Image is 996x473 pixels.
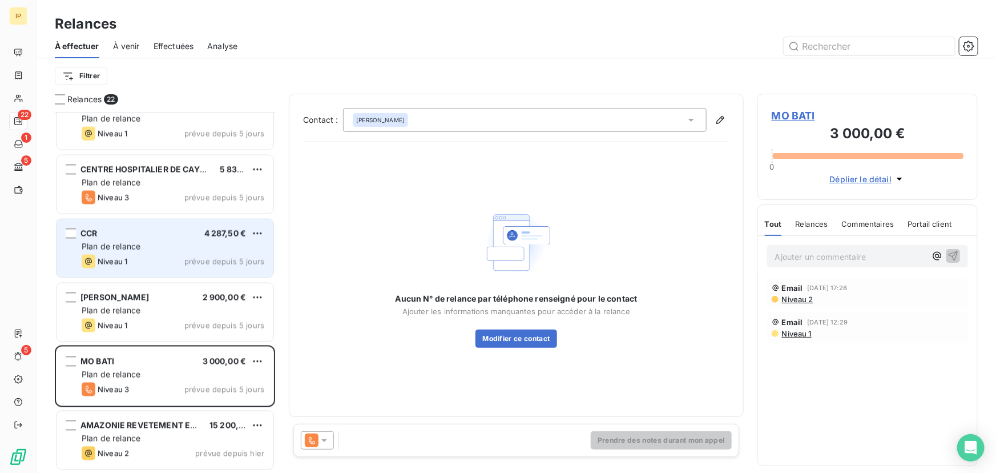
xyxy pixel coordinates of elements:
[808,319,848,326] span: [DATE] 12:29
[842,219,894,229] span: Commentaires
[908,219,951,229] span: Portail client
[80,420,236,430] span: AMAZONIE REVETEMENT ET TRAVAUX
[184,257,264,266] span: prévue depuis 5 jours
[184,193,264,202] span: prévue depuis 5 jours
[98,129,127,138] span: Niveau 1
[203,356,247,366] span: 3 000,00 €
[82,178,140,187] span: Plan de relance
[782,318,803,327] span: Email
[21,133,31,143] span: 1
[18,110,31,120] span: 22
[21,155,31,166] span: 5
[184,129,264,138] span: prévue depuis 5 jours
[55,14,116,34] h3: Relances
[55,112,275,473] div: grid
[782,283,803,292] span: Email
[220,165,263,174] span: 5 838,70 €
[55,41,99,52] span: À effectuer
[154,41,194,52] span: Effectuées
[98,449,129,458] span: Niveau 2
[82,114,140,123] span: Plan de relance
[830,173,892,185] span: Déplier le détail
[765,219,782,229] span: Tout
[82,434,140,443] span: Plan de relance
[957,434,985,462] div: Open Intercom Messenger
[98,321,127,330] span: Niveau 1
[82,306,140,315] span: Plan de relance
[82,242,140,251] span: Plan de relance
[772,108,963,123] span: MO BATI
[21,345,31,355] span: 5
[98,385,129,394] span: Niveau 3
[826,173,909,186] button: Déplier le détail
[402,307,630,316] span: Ajouter les informations manquantes pour accéder à la relance
[98,193,129,202] span: Niveau 3
[591,431,732,450] button: Prendre des notes durant mon appel
[184,385,264,394] span: prévue depuis 5 jours
[770,162,775,171] span: 0
[356,116,405,124] span: [PERSON_NAME]
[207,41,237,52] span: Analyse
[772,123,963,146] h3: 3 000,00 €
[9,158,27,176] a: 5
[396,293,638,304] span: Aucun N° de relance par téléphone renseigné pour le contact
[781,329,812,338] span: Niveau 1
[303,114,343,126] label: Contact :
[209,420,257,430] span: 15 200,00 €
[9,7,27,25] div: IP
[784,37,955,55] input: Rechercher
[479,206,553,279] img: Empty state
[184,321,264,330] span: prévue depuis 5 jours
[808,284,848,291] span: [DATE] 17:28
[9,135,27,153] a: 1
[104,94,118,105] span: 22
[204,229,247,238] span: 4 287,50 €
[9,448,27,466] img: Logo LeanPay
[9,112,27,130] a: 22
[80,229,97,238] span: CCR
[781,295,813,304] span: Niveau 2
[80,292,149,302] span: [PERSON_NAME]
[98,257,127,266] span: Niveau 1
[795,219,828,229] span: Relances
[82,370,140,379] span: Plan de relance
[203,292,247,302] span: 2 900,00 €
[113,41,140,52] span: À venir
[80,356,114,366] span: MO BATI
[55,67,107,85] button: Filtrer
[195,449,264,458] span: prévue depuis hier
[67,94,102,105] span: Relances
[475,330,557,348] button: Modifier ce contact
[80,165,293,174] span: CENTRE HOSPITALIER DE CAYENNE [PERSON_NAME]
